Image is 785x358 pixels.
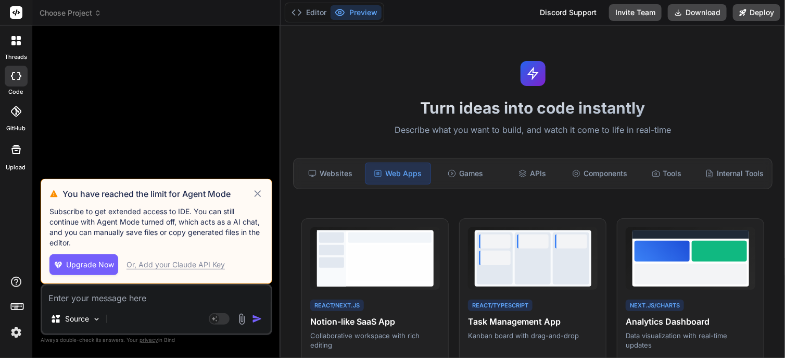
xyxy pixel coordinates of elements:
[287,124,779,137] p: Describe what you want to build, and watch it come to life in real-time
[310,300,364,312] div: React/Next.js
[626,331,755,350] p: Data visualization with real-time updates
[298,163,363,184] div: Websites
[287,98,779,117] h1: Turn ideas into code instantly
[9,88,23,96] label: code
[92,315,101,324] img: Pick Models
[468,300,533,312] div: React/TypeScript
[310,331,440,350] p: Collaborative workspace with rich editing
[236,313,248,325] img: attachment
[468,331,598,340] p: Kanban board with drag-and-drop
[41,335,272,345] p: Always double-check its answers. Your in Bind
[252,314,262,324] img: icon
[500,163,565,184] div: APIs
[365,163,431,184] div: Web Apps
[668,4,727,21] button: Download
[62,188,252,200] h3: You have reached the limit for Agent Mode
[626,300,684,312] div: Next.js/Charts
[701,163,768,184] div: Internal Tools
[609,4,662,21] button: Invite Team
[626,315,755,328] h4: Analytics Dashboard
[310,315,440,328] h4: Notion-like SaaS App
[331,5,382,20] button: Preview
[5,53,27,61] label: threads
[468,315,598,328] h4: Task Management App
[49,254,118,275] button: Upgrade Now
[6,124,26,133] label: GitHub
[287,5,331,20] button: Editor
[6,163,26,172] label: Upload
[49,206,263,248] p: Subscribe to get extended access to IDE. You can still continue with Agent Mode turned off, which...
[433,163,498,184] div: Games
[40,8,102,18] span: Choose Project
[634,163,699,184] div: Tools
[65,314,89,324] p: Source
[7,324,25,341] img: settings
[534,4,603,21] div: Discord Support
[733,4,780,21] button: Deploy
[66,260,114,270] span: Upgrade Now
[140,337,158,343] span: privacy
[567,163,632,184] div: Components
[126,260,225,270] div: Or, Add your Claude API Key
